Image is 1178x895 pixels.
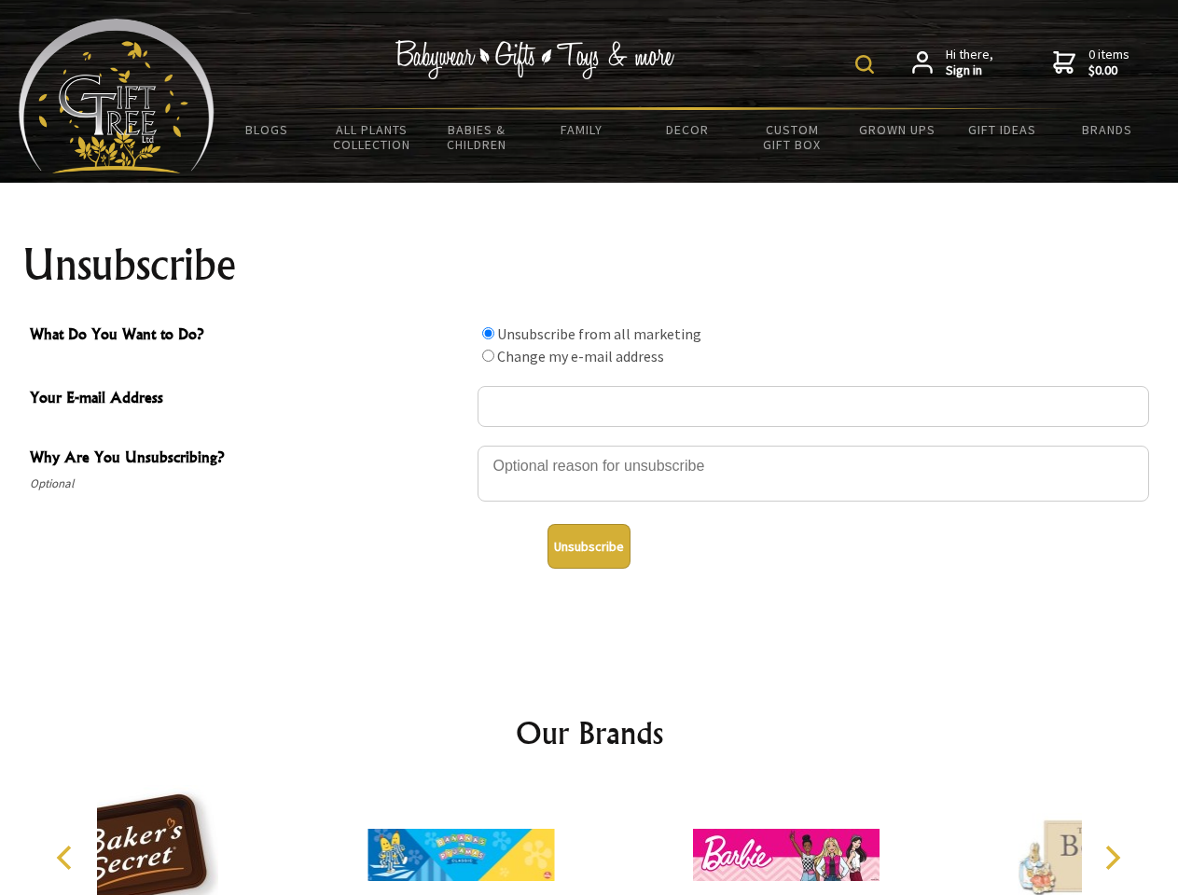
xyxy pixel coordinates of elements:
[215,110,320,149] a: BLOGS
[478,386,1149,427] input: Your E-mail Address
[22,242,1157,287] h1: Unsubscribe
[482,327,494,339] input: What Do You Want to Do?
[30,473,468,495] span: Optional
[1053,47,1129,79] a: 0 items$0.00
[1088,62,1129,79] strong: $0.00
[547,524,631,569] button: Unsubscribe
[320,110,425,164] a: All Plants Collection
[30,386,468,413] span: Your E-mail Address
[1088,46,1129,79] span: 0 items
[37,710,1142,755] h2: Our Brands
[482,350,494,362] input: What Do You Want to Do?
[1055,110,1160,149] a: Brands
[497,347,664,365] label: Change my e-mail address
[530,110,635,149] a: Family
[1091,837,1132,878] button: Next
[844,110,949,149] a: Grown Ups
[946,47,993,79] span: Hi there,
[855,55,874,74] img: product search
[47,837,88,878] button: Previous
[30,446,468,473] span: Why Are You Unsubscribing?
[478,446,1149,502] textarea: Why Are You Unsubscribing?
[424,110,530,164] a: Babies & Children
[946,62,993,79] strong: Sign in
[949,110,1055,149] a: Gift Ideas
[395,40,675,79] img: Babywear - Gifts - Toys & more
[19,19,215,173] img: Babyware - Gifts - Toys and more...
[740,110,845,164] a: Custom Gift Box
[912,47,993,79] a: Hi there,Sign in
[497,324,701,343] label: Unsubscribe from all marketing
[634,110,740,149] a: Decor
[30,323,468,350] span: What Do You Want to Do?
